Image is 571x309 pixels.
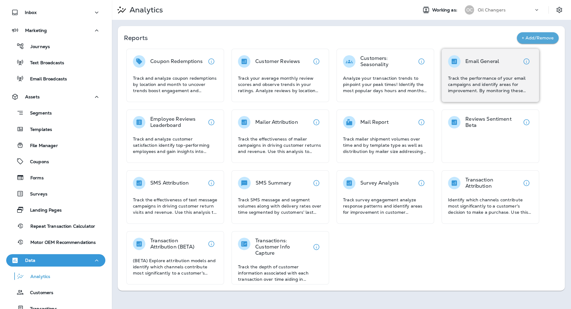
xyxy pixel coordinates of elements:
button: Marketing [6,24,105,37]
p: Track mailer shipment volumes over time and by template type as well as distribution by mailer si... [343,136,428,154]
p: Mailer Attribution [255,119,298,125]
button: View details [310,177,323,189]
button: View details [415,55,428,68]
p: Survey Analysis [360,180,399,186]
button: Templates [6,123,105,136]
p: Templates [24,127,52,133]
button: Text Broadcasts [6,56,105,69]
p: Track your average monthly review scores and observe trends in your ratings. Analyze reviews by l... [238,75,323,94]
p: Analyze your transaction trends to pinpoint your peak times! Identify the most popular days hours... [343,75,428,94]
button: Surveys [6,187,105,200]
p: Transaction Attribution (BETA) [150,238,205,250]
p: Journeys [24,44,50,50]
p: Mail Report [360,119,389,125]
p: Reports [124,34,517,42]
p: Customer Reviews [255,58,300,65]
button: Coupons [6,155,105,168]
p: Track and analyze customer satisfaction identify top-performing employees and gain insights into ... [133,136,217,154]
p: Email Broadcasts [24,76,67,82]
p: Email General [465,58,499,65]
button: View details [205,177,217,189]
p: Customers [24,290,53,296]
button: View details [205,238,217,250]
p: File Manager [24,143,58,149]
p: Customers: Seasonality [360,55,415,68]
button: Assets [6,91,105,103]
p: Surveys [24,191,47,197]
p: (BETA) Explore attribution models and identify which channels contribute most significantly to a ... [133,257,217,276]
button: Customers [6,286,105,299]
p: Employee Reviews Leaderboard [150,116,205,128]
p: Track the effectiveness of mailer campaigns in driving customer returns and revenue. Use this ana... [238,136,323,154]
p: Analytics [127,5,163,15]
span: Working as: [432,7,459,13]
p: Transaction Attribution [465,177,520,189]
button: Inbox [6,6,105,19]
button: View details [415,116,428,128]
button: View details [205,55,217,68]
button: View details [520,116,533,128]
p: Track and analyze coupon redemptions by location and month to uncover trends boost engagement and... [133,75,217,94]
p: Track the performance of your email campaigns and identify areas for improvement. By monitoring t... [448,75,533,94]
button: View details [415,177,428,189]
button: View details [310,116,323,128]
button: View details [310,55,323,68]
p: Forms [24,175,44,181]
div: OC [465,5,474,15]
button: Analytics [6,270,105,283]
p: Marketing [25,28,47,33]
p: Coupon Redemptions [150,58,203,65]
p: Oil Changers [478,7,506,12]
p: Track survey engagement analyze response patterns and identify areas for improvement in customer ... [343,197,428,215]
p: Landing Pages [24,208,62,213]
button: View details [520,55,533,68]
button: + Add/Remove [517,32,559,44]
p: Data [25,258,36,263]
p: Track the depth of customer information associated with each transaction over time aiding in asse... [238,264,323,282]
p: Repeat Transaction Calculator [24,224,95,230]
button: Motor OEM Recommendations [6,235,105,249]
p: Track SMS message and segment volumes along with delivery rates over time segmented by customers'... [238,197,323,215]
button: Journeys [6,40,105,53]
p: Transactions: Customer Info Capture [255,238,310,256]
p: Coupons [24,159,49,165]
button: Landing Pages [6,203,105,216]
button: Repeat Transaction Calculator [6,219,105,232]
p: Reviews Sentiment Beta [465,116,520,128]
p: Track the effectiveness of text message campaigns in driving customer return visits and revenue. ... [133,197,217,215]
button: View details [310,241,323,253]
p: Identify which channels contribute most significantly to a customer's decision to make a purchase... [448,197,533,215]
button: Segments [6,106,105,119]
button: Settings [554,4,565,16]
p: Inbox [25,10,37,15]
button: File Manager [6,139,105,152]
p: Segments [24,110,52,117]
button: View details [520,177,533,189]
p: Motor OEM Recommendations [24,240,96,246]
p: Analytics [24,274,50,280]
p: SMS Attribution [150,180,189,186]
p: Assets [25,94,40,99]
button: View details [205,116,217,128]
p: Text Broadcasts [24,60,64,66]
button: Email Broadcasts [6,72,105,85]
button: Forms [6,171,105,184]
button: Data [6,254,105,266]
p: SMS Summary [256,180,291,186]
